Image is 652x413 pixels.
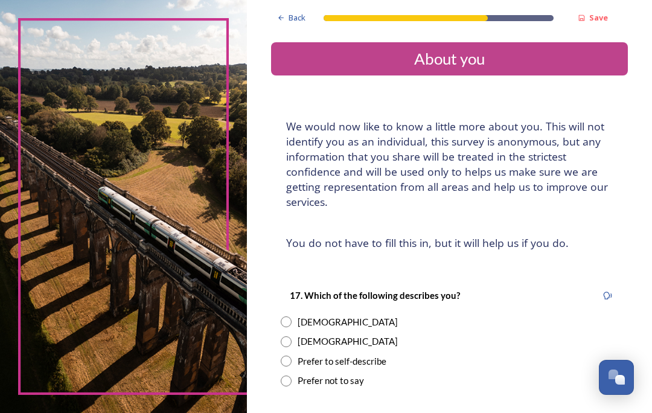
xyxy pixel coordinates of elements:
[286,119,613,210] h4: We would now like to know a little more about you. This will not identify you as an individual, t...
[298,374,364,388] div: Prefer not to say
[276,47,623,71] div: About you
[298,315,398,329] div: [DEMOGRAPHIC_DATA]
[289,12,305,24] span: Back
[298,354,386,368] div: Prefer to self-describe
[286,235,613,251] h4: You do not have to fill this in, but it will help us if you do.
[599,360,634,395] button: Open Chat
[298,335,398,348] div: [DEMOGRAPHIC_DATA]
[290,290,460,301] strong: 17. Which of the following describes you?
[589,12,608,23] strong: Save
